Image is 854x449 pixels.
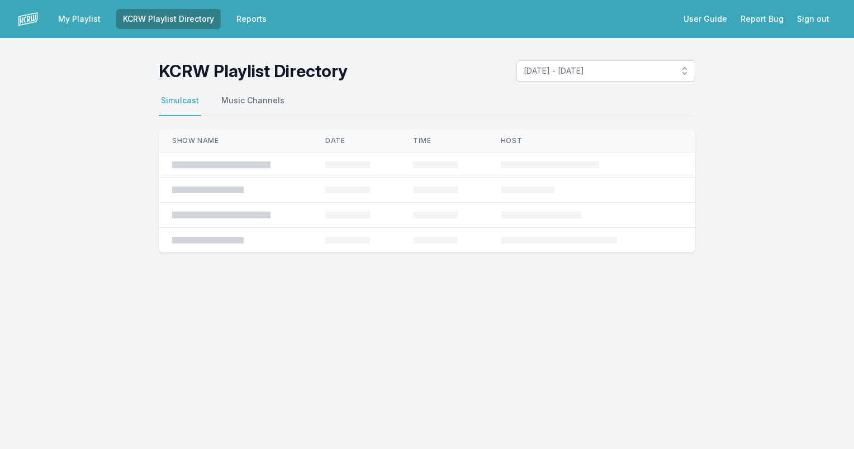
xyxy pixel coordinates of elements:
button: Sign out [790,9,836,29]
th: Host [487,130,662,152]
span: [DATE] - [DATE] [524,65,672,77]
button: Music Channels [219,95,287,116]
a: KCRW Playlist Directory [116,9,221,29]
th: Time [400,130,487,152]
h1: KCRW Playlist Directory [159,61,348,81]
button: [DATE] - [DATE] [516,60,695,82]
a: Reports [230,9,273,29]
button: Simulcast [159,95,201,116]
img: logo-white-87cec1fa9cbef997252546196dc51331.png [18,9,38,29]
a: Report Bug [734,9,790,29]
a: User Guide [677,9,734,29]
th: Show Name [159,130,312,152]
a: My Playlist [51,9,107,29]
th: Date [312,130,400,152]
